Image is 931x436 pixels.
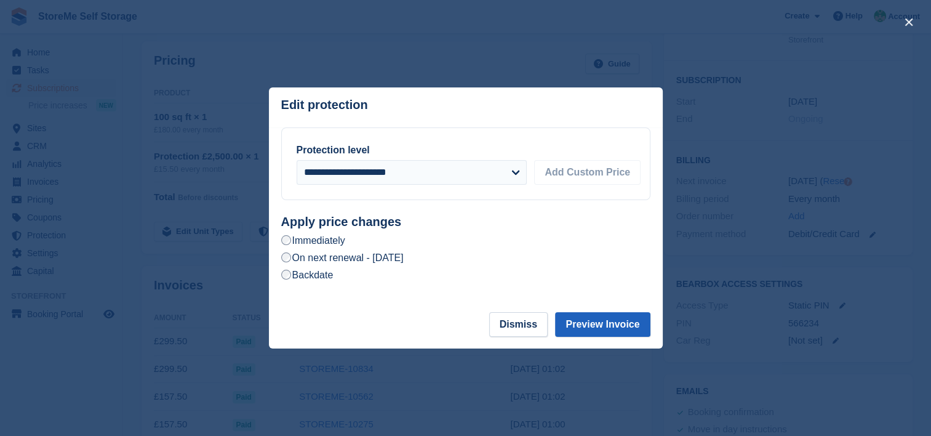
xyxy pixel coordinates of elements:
label: On next renewal - [DATE] [281,251,404,264]
strong: Apply price changes [281,215,402,228]
label: Immediately [281,234,345,247]
p: Edit protection [281,98,368,112]
button: Preview Invoice [555,312,650,337]
button: Dismiss [489,312,548,337]
button: close [899,12,919,32]
input: Immediately [281,235,291,245]
label: Backdate [281,268,334,281]
button: Add Custom Price [534,160,641,185]
label: Protection level [297,145,370,155]
input: On next renewal - [DATE] [281,252,291,262]
input: Backdate [281,270,291,280]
